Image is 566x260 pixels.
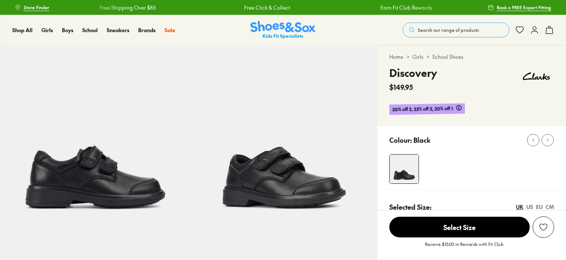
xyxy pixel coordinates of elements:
[519,65,554,87] img: Vendor logo
[546,203,554,211] div: CM
[536,203,543,211] div: EU
[138,26,156,34] a: Brands
[432,53,463,61] a: School Shoes
[62,26,73,34] a: Boys
[100,4,156,11] a: Free Shipping Over $85
[488,1,551,14] a: Book a FREE Expert Fitting
[380,4,432,11] a: Earn Fit Club Rewards
[189,45,377,233] img: 5-487675_1
[107,26,129,34] a: Sneakers
[516,203,523,211] div: UK
[41,26,53,34] a: Girls
[413,135,430,145] p: Black
[526,203,533,211] div: US
[412,53,423,61] a: Girls
[389,82,413,92] span: $149.95
[389,216,530,238] button: Select Size
[533,216,554,238] button: Add to Wishlist
[15,1,49,14] a: Store Finder
[389,53,554,61] div: > >
[389,65,437,81] h4: Discovery
[12,26,33,34] a: Shop All
[24,4,49,11] span: Store Finder
[82,26,98,34] a: School
[250,21,316,39] img: SNS_Logo_Responsive.svg
[392,105,453,113] span: 30% off 3, 25% off 2, 20% off 1
[497,4,551,11] span: Book a FREE Expert Fitting
[389,135,412,145] p: Colour:
[389,202,432,212] p: Selected Size:
[403,23,509,37] button: Search our range of products
[425,241,503,254] p: Receive $15.00 in Rewards with Fit Club
[244,4,290,11] a: Free Click & Collect
[389,53,403,61] a: Home
[164,26,175,34] a: Sale
[390,155,419,183] img: 4-487674_1
[418,27,479,33] span: Search our range of products
[250,21,316,39] a: Shoes & Sox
